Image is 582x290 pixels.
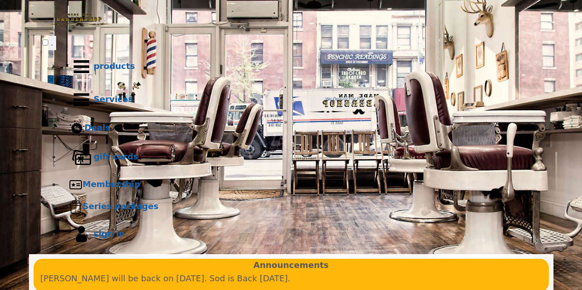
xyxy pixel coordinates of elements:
[94,152,138,161] b: gift cards
[61,50,540,83] a: Productsproducts
[69,222,94,247] img: sign in
[40,272,542,285] p: [PERSON_NAME] will be back on [DATE]. Sod is Back [DATE].
[42,40,48,45] input: menu toggle
[61,218,540,251] a: sign insign in
[69,87,94,112] img: Services
[85,123,110,132] b: Deals
[61,174,540,196] a: MembershipMembership
[83,179,140,189] b: Membership
[69,54,94,79] img: Products
[94,94,133,104] b: Services
[69,200,83,214] img: Series packages
[83,201,159,211] b: Series packages
[61,83,540,116] a: ServicesServices
[69,120,85,136] img: Deals
[61,116,540,141] a: DealsDeals
[69,145,94,170] img: Gift cards
[51,38,53,47] span: .
[254,259,329,272] b: Announcements
[94,61,135,71] b: products
[69,178,83,192] img: Membership
[61,141,540,174] a: Gift cardsgift cards
[48,36,56,50] button: menu toggle
[61,196,540,218] a: Series packagesSeries packages
[94,229,125,239] b: sign in
[42,5,116,34] img: Made Man Barbershop logo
